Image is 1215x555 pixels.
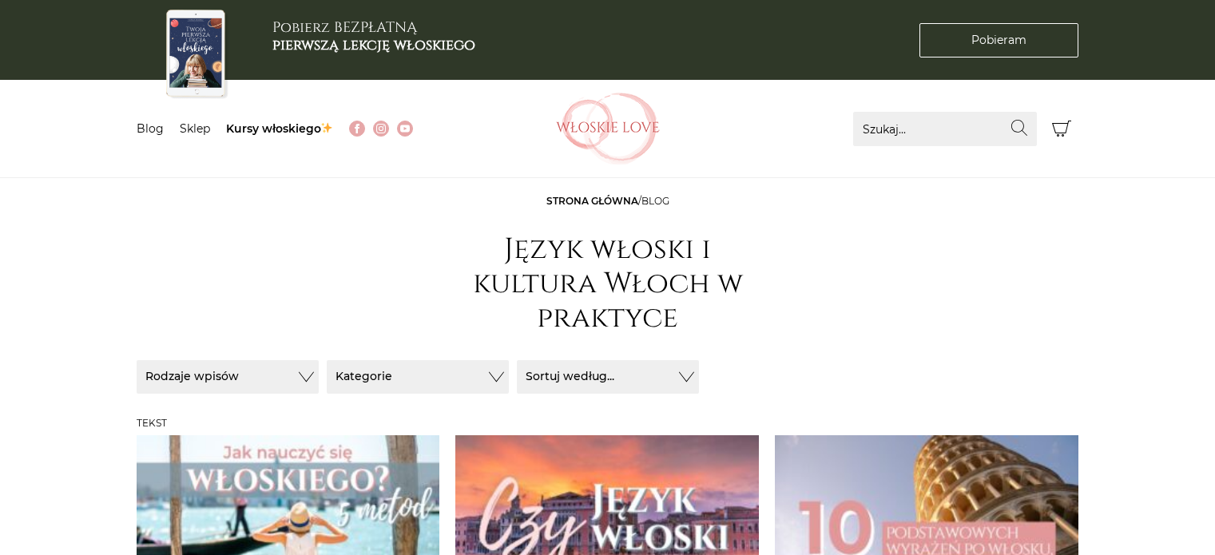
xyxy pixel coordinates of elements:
b: pierwszą lekcję włoskiego [272,35,475,55]
h3: Tekst [137,418,1079,429]
h1: Język włoski i kultura Włoch w praktyce [448,232,768,336]
button: Rodzaje wpisów [137,360,319,394]
img: ✨ [321,122,332,133]
button: Kategorie [327,360,509,394]
a: Strona główna [546,195,638,207]
span: / [546,195,669,207]
a: Kursy włoskiego [226,121,334,136]
button: Sortuj według... [517,360,699,394]
img: Włoskielove [556,93,660,165]
span: Blog [641,195,669,207]
span: Pobieram [971,32,1026,49]
input: Szukaj... [853,112,1037,146]
a: Pobieram [919,23,1078,57]
h3: Pobierz BEZPŁATNĄ [272,19,475,54]
a: Blog [137,121,164,136]
button: Koszyk [1045,112,1079,146]
a: Sklep [180,121,210,136]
